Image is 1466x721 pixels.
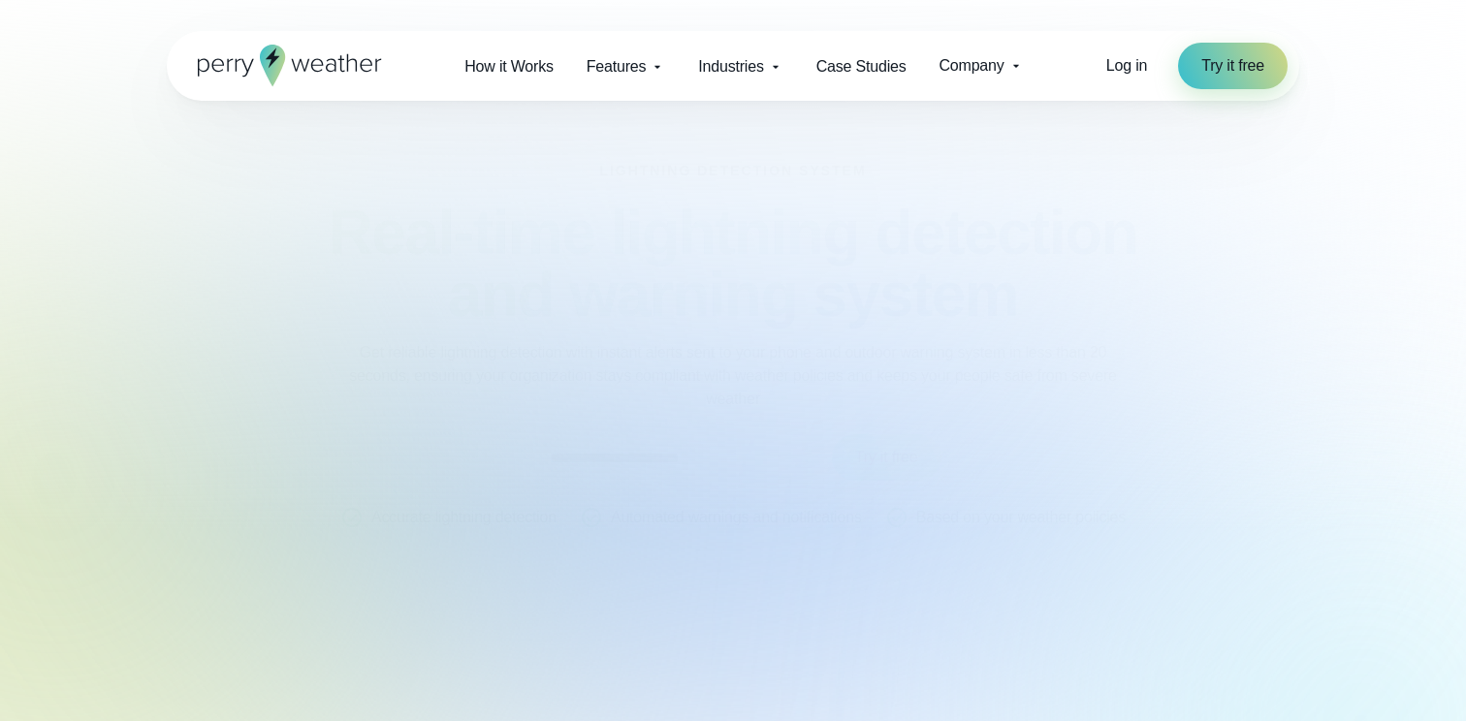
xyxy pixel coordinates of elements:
a: Log in [1106,54,1147,78]
a: Case Studies [800,47,923,86]
span: How it Works [464,55,554,78]
span: Features [587,55,647,78]
span: Try it free [1201,54,1264,78]
span: Company [939,54,1004,78]
span: Log in [1106,57,1147,74]
span: Case Studies [816,55,907,78]
a: How it Works [448,47,570,86]
span: Industries [698,55,763,78]
a: Try it free [1178,43,1288,89]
